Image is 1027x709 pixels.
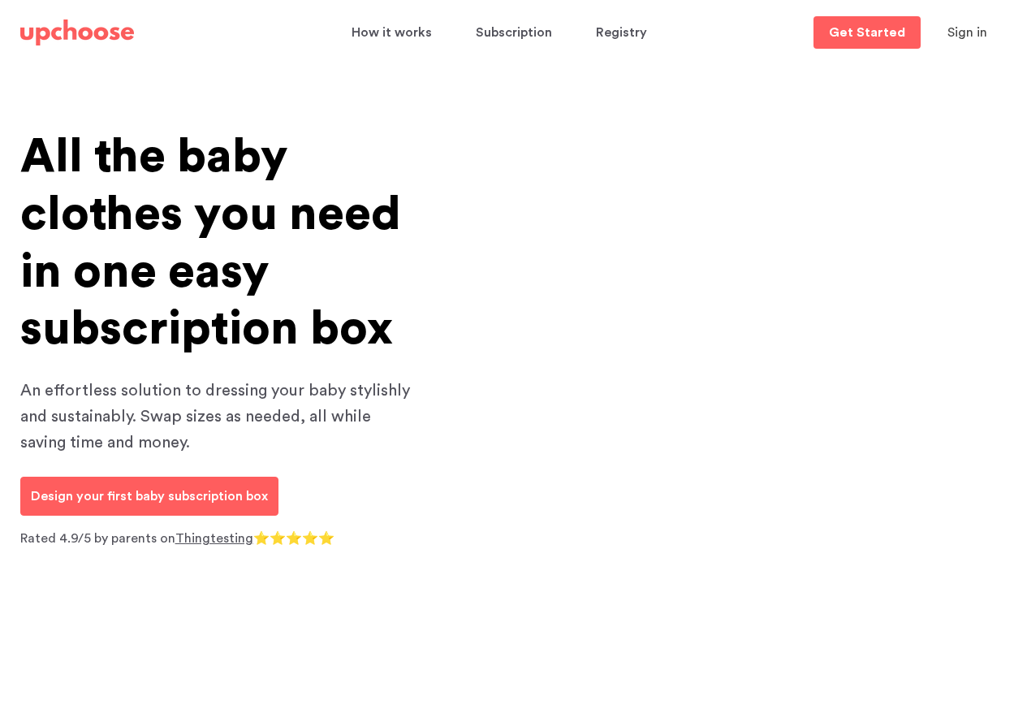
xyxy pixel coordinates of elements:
[596,17,652,49] a: Registry
[20,532,175,545] span: Rated 4.9/5 by parents on
[829,26,905,39] p: Get Started
[31,486,268,506] p: Design your first baby subscription box
[476,17,552,49] span: Subscription
[352,17,432,49] span: How it works
[476,17,557,49] a: Subscription
[253,532,334,545] span: ⭐⭐⭐⭐⭐
[20,133,401,352] span: All the baby clothes you need in one easy subscription box
[352,17,437,49] a: How it works
[596,17,647,49] span: Registry
[927,16,1008,49] button: Sign in
[20,477,278,516] a: Design your first baby subscription box
[20,16,134,50] a: UpChoose
[813,16,921,49] a: Get Started
[20,19,134,45] img: UpChoose
[947,26,987,39] span: Sign in
[175,532,253,545] a: Thingtesting
[20,378,410,456] p: An effortless solution to dressing your baby stylishly and sustainably. Swap sizes as needed, all...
